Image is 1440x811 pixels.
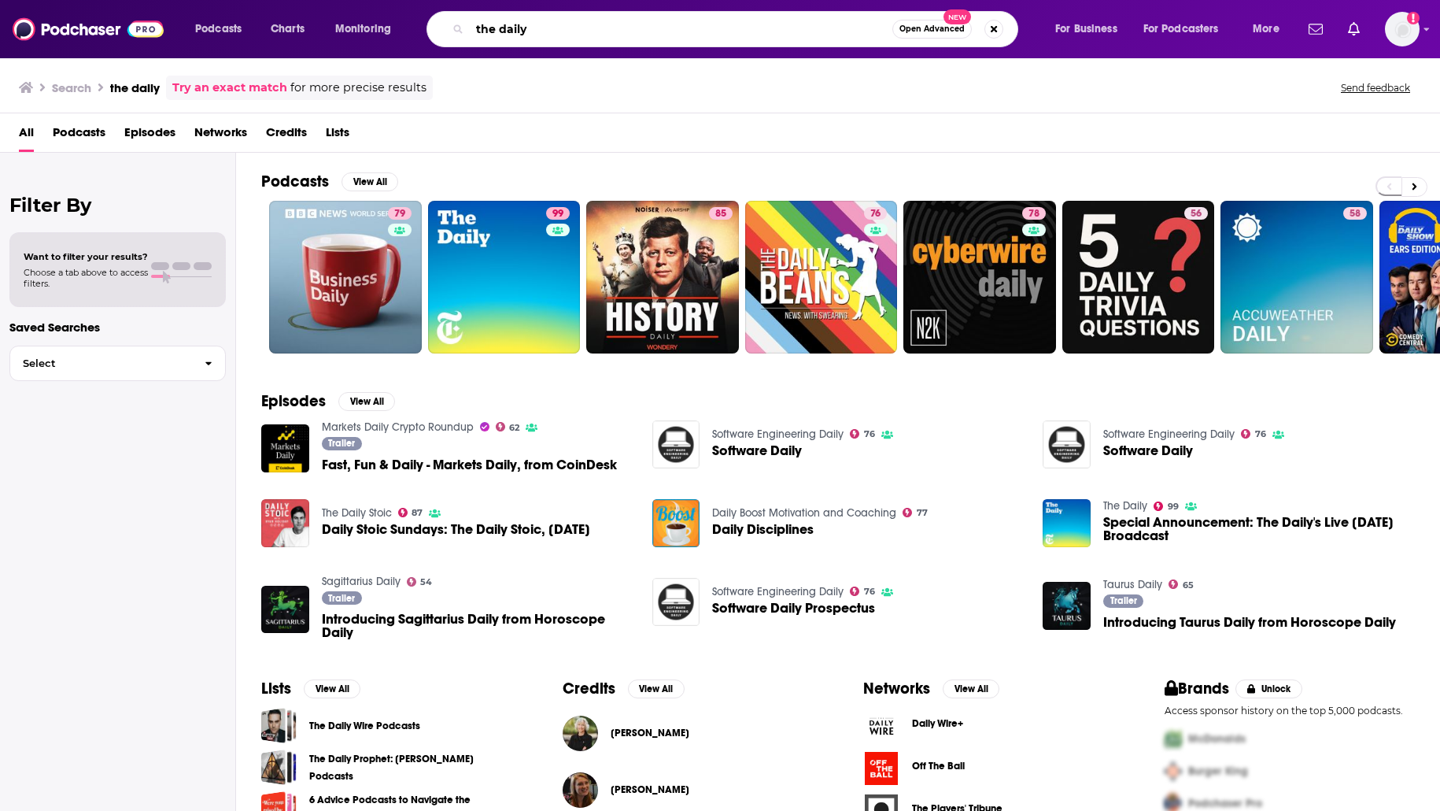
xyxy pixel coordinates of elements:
h2: Filter By [9,194,226,217]
p: Access sponsor history on the top 5,000 podcasts. [1165,705,1416,717]
a: 85 [709,207,733,220]
a: Show notifications dropdown [1342,16,1366,43]
a: 77 [903,508,928,517]
img: Daily Stoic Sundays: The Daily Stoic, August 9 [261,499,309,547]
div: Search podcasts, credits, & more... [441,11,1033,47]
a: Fast, Fun & Daily - Markets Daily, from CoinDesk [322,458,617,472]
a: The Daily Wire Podcasts [261,708,297,743]
button: Show profile menu [1385,12,1420,46]
span: 56 [1191,206,1202,222]
img: Software Daily [652,420,700,468]
a: Software Daily [1103,444,1193,457]
a: 56 [1062,201,1215,354]
a: The Daily Prophet: Potter Podcasts [261,750,297,785]
a: Sagittarius Daily [322,575,401,588]
a: Fast, Fun & Daily - Markets Daily, from CoinDesk [261,424,309,472]
span: Episodes [124,120,175,152]
span: 99 [1168,503,1179,510]
a: The Daily Prophet: [PERSON_NAME] Podcasts [309,750,512,785]
button: Select [9,346,226,381]
span: Software Daily Prospectus [712,602,875,615]
a: The Daily [1103,499,1147,513]
img: Daily Wire+ logo [863,708,899,744]
span: 76 [864,588,875,595]
span: 54 [420,579,432,586]
h2: Networks [863,679,930,698]
span: Networks [194,120,247,152]
a: 62 [496,422,520,431]
h2: Episodes [261,391,326,411]
a: 65 [1169,580,1194,589]
span: Credits [266,120,307,152]
span: Podcasts [195,18,242,40]
span: for more precise results [290,79,426,97]
img: Off The Ball logo [863,750,899,787]
span: Daily Wire+ [912,717,963,730]
a: 99 [1154,502,1179,511]
span: McDonalds [1188,732,1246,746]
span: More [1253,18,1279,40]
img: Software Daily Prospectus [652,578,700,626]
img: Theo Balcomb [563,772,598,808]
span: 79 [394,206,405,222]
button: open menu [324,17,412,42]
a: 85 [586,201,739,354]
a: Software Engineering Daily [712,428,844,441]
span: 76 [1255,431,1266,438]
button: Gretchen DailyGretchen Daily [563,708,814,758]
a: Theo Balcomb [611,783,689,796]
span: Daily Stoic Sundays: The Daily Stoic, [DATE] [322,523,590,536]
img: Podchaser - Follow, Share and Rate Podcasts [13,14,164,44]
a: Try an exact match [172,79,287,97]
a: 78 [1022,207,1046,220]
span: 78 [1028,206,1039,222]
span: Burger King [1188,765,1248,778]
a: 99 [546,207,570,220]
a: 78 [903,201,1056,354]
a: ListsView All [261,679,360,698]
button: open menu [1044,17,1137,42]
span: Introducing Taurus Daily from Horoscope Daily [1103,616,1396,629]
button: open menu [1242,17,1299,42]
a: Software Daily [1043,420,1091,468]
h2: Lists [261,679,291,698]
a: Daily Disciplines [712,523,814,536]
button: View All [628,680,685,698]
a: 76 [745,201,898,354]
a: 56 [1184,207,1208,220]
span: 76 [864,431,875,438]
span: All [19,120,34,152]
a: CreditsView All [563,679,685,698]
a: PodcastsView All [261,172,398,191]
a: EpisodesView All [261,391,395,411]
img: Special Announcement: The Daily's Live Election Day Broadcast [1043,499,1091,547]
img: Daily Disciplines [652,499,700,547]
a: Daily Boost Motivation and Coaching [712,506,896,520]
span: 58 [1350,206,1361,222]
button: View All [943,680,999,698]
a: NetworksView All [863,679,999,698]
a: 54 [407,577,433,587]
a: The Daily Stoic [322,506,392,520]
h2: Credits [563,679,615,698]
span: For Podcasters [1143,18,1219,40]
h3: Search [52,80,91,95]
a: Off The Ball logoOff The Ball [863,750,1114,787]
a: Software Engineering Daily [1103,428,1235,441]
img: Introducing Sagittarius Daily from Horoscope Daily [261,586,309,634]
a: Daily Wire+ logoDaily Wire+ [863,708,1114,744]
span: Software Daily [712,444,802,457]
a: Charts [260,17,314,42]
a: Software Engineering Daily [712,585,844,598]
a: Podcasts [53,120,105,152]
span: [PERSON_NAME] [611,727,689,739]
